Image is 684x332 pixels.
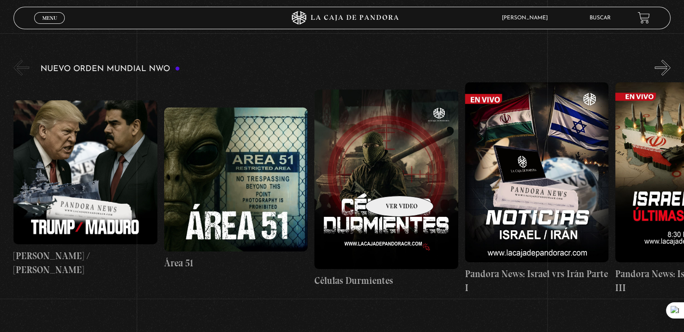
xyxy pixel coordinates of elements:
span: [PERSON_NAME] [497,15,557,21]
h3: Nuevo Orden Mundial NWO [40,65,180,73]
button: Previous [13,60,29,76]
span: Menu [42,15,57,21]
h4: Células Durmientes [314,274,458,288]
a: Pandora News: Israel vrs Irán Parte I [465,82,608,295]
a: Área 51 [164,82,308,295]
a: [PERSON_NAME] / [PERSON_NAME] [13,82,157,295]
a: View your shopping cart [638,12,650,24]
a: Células Durmientes [314,82,458,295]
h4: Área 51 [164,256,308,270]
h4: [PERSON_NAME] / [PERSON_NAME] [13,249,157,277]
span: Cerrar [39,23,60,29]
a: Buscar [590,15,611,21]
h4: Pandora News: Israel vrs Irán Parte I [465,267,608,295]
button: Next [655,60,671,76]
